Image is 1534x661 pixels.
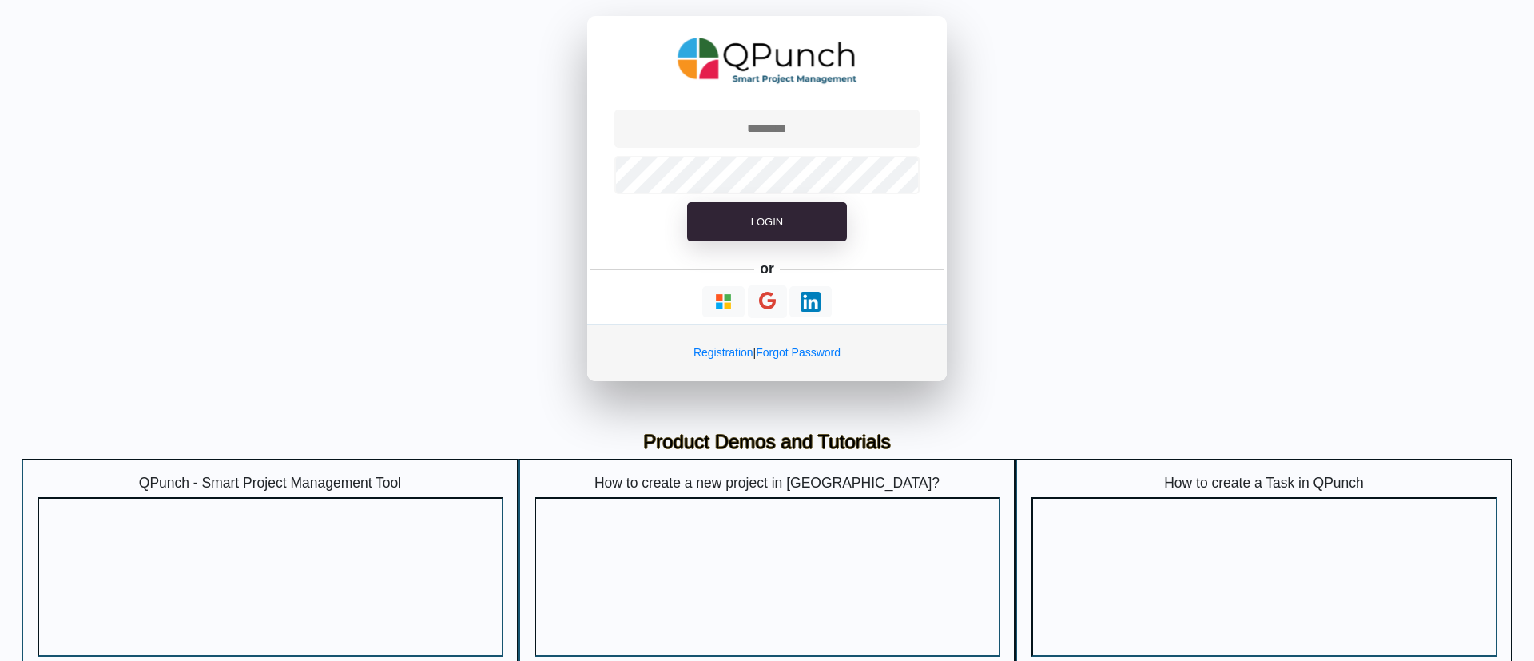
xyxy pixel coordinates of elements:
img: QPunch [678,32,857,90]
h5: How to create a new project in [GEOGRAPHIC_DATA]? [535,475,1000,492]
h3: Product Demos and Tutorials [34,431,1500,454]
div: | [587,324,947,381]
a: Registration [693,346,753,359]
span: Login [751,216,783,228]
img: Loading... [801,292,821,312]
button: Login [687,202,847,242]
button: Continue With Microsoft Azure [702,286,745,317]
h5: QPunch - Smart Project Management Tool [38,475,503,492]
h5: How to create a Task in QPunch [1031,475,1497,492]
a: Forgot Password [756,346,841,359]
img: Loading... [713,292,733,312]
